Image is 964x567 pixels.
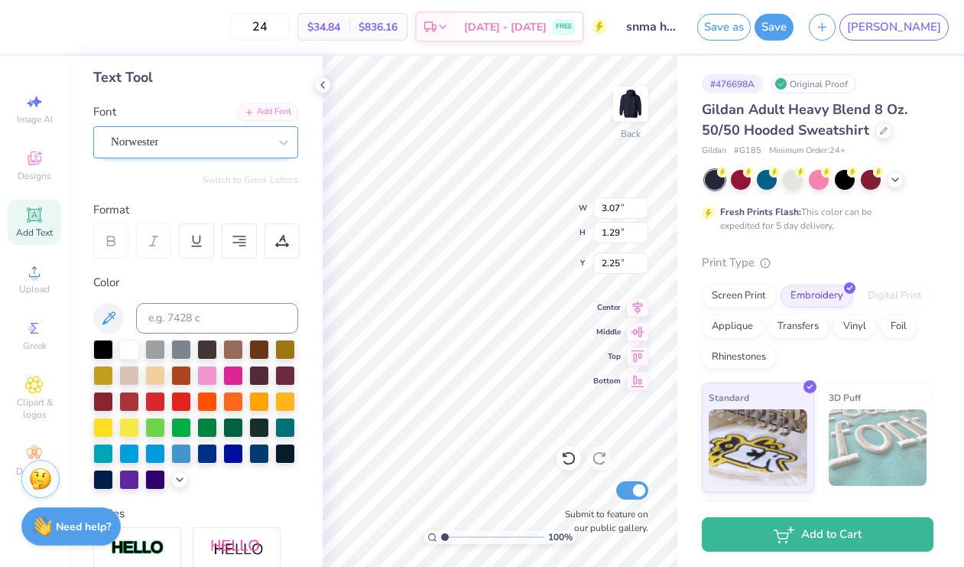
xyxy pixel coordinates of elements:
[16,465,53,477] span: Decorate
[769,145,846,158] span: Minimum Order: 24 +
[839,14,949,41] a: [PERSON_NAME]
[734,145,761,158] span: # G185
[702,517,933,552] button: Add to Cart
[238,103,298,121] div: Add Font
[593,376,621,386] span: Bottom
[847,18,941,36] span: [PERSON_NAME]
[615,11,690,42] input: Untitled Design
[858,285,932,308] div: Digital Print
[359,19,398,35] span: $836.16
[93,274,298,292] div: Color
[720,205,908,233] div: This color can be expedited for 5 day delivery.
[203,174,298,186] button: Switch to Greek Letters
[829,409,927,486] img: 3D Puff
[557,507,648,535] label: Submit to feature on our public gallery.
[702,74,763,93] div: # 476698A
[556,21,572,32] span: FREE
[709,389,749,406] span: Standard
[593,351,621,362] span: Top
[19,283,50,295] span: Upload
[136,303,298,334] input: e.g. 7428 c
[593,327,621,337] span: Middle
[464,19,547,35] span: [DATE] - [DATE]
[93,505,298,523] div: Styles
[833,315,876,338] div: Vinyl
[23,340,47,352] span: Greek
[755,14,794,41] button: Save
[709,409,807,486] img: Standard
[548,530,573,544] span: 100 %
[829,389,861,406] span: 3D Puff
[93,201,300,219] div: Format
[8,396,61,421] span: Clipart & logos
[18,170,51,182] span: Designs
[307,19,340,35] span: $34.84
[702,100,907,139] span: Gildan Adult Heavy Blend 8 Oz. 50/50 Hooded Sweatshirt
[768,315,829,338] div: Transfers
[881,315,917,338] div: Foil
[17,113,53,125] span: Image AI
[702,315,763,338] div: Applique
[93,67,298,88] div: Text Tool
[702,285,776,308] div: Screen Print
[771,74,856,93] div: Original Proof
[702,346,776,369] div: Rhinestones
[781,285,853,308] div: Embroidery
[593,302,621,313] span: Center
[702,254,933,272] div: Print Type
[702,145,726,158] span: Gildan
[230,13,290,41] input: – –
[720,206,801,218] strong: Fresh Prints Flash:
[621,127,641,141] div: Back
[210,539,264,558] img: Shadow
[56,520,111,534] strong: Need help?
[615,89,646,119] img: Back
[16,226,53,239] span: Add Text
[697,14,751,41] button: Save as
[111,539,164,557] img: Stroke
[93,103,116,121] label: Font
